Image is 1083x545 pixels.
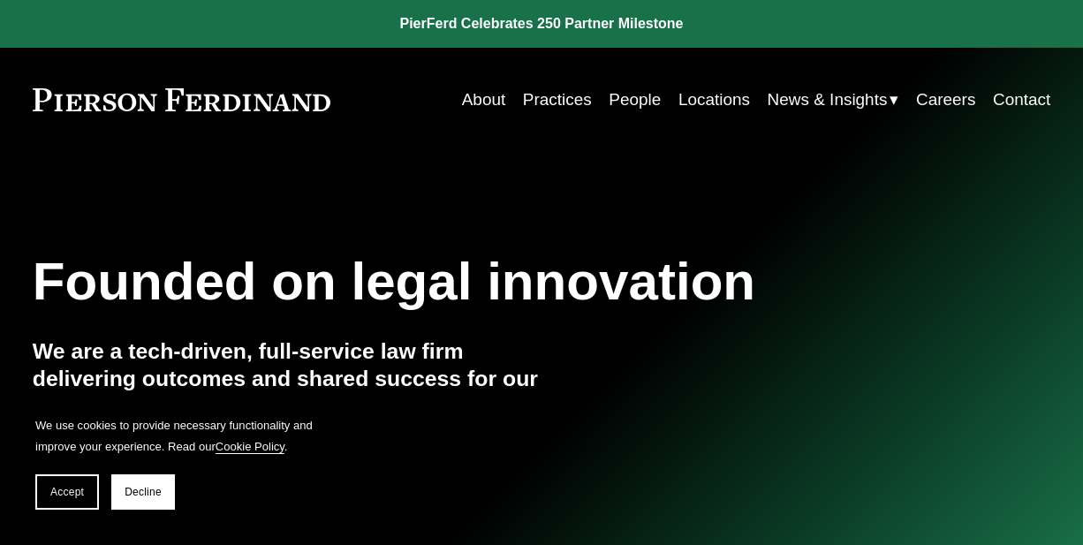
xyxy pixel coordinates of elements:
a: Cookie Policy [216,440,284,453]
section: Cookie banner [18,397,336,527]
h4: We are a tech-driven, full-service law firm delivering outcomes and shared success for our global... [33,337,541,421]
span: Decline [125,486,162,498]
a: Contact [993,83,1050,117]
span: Accept [50,486,84,498]
h1: Founded on legal innovation [33,252,881,313]
a: Careers [916,83,975,117]
span: News & Insights [768,85,888,115]
button: Decline [111,474,175,510]
a: Locations [678,83,750,117]
p: We use cookies to provide necessary functionality and improve your experience. Read our . [35,415,318,457]
a: About [462,83,506,117]
a: People [609,83,661,117]
a: Practices [523,83,592,117]
button: Accept [35,474,99,510]
a: folder dropdown [768,83,899,117]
